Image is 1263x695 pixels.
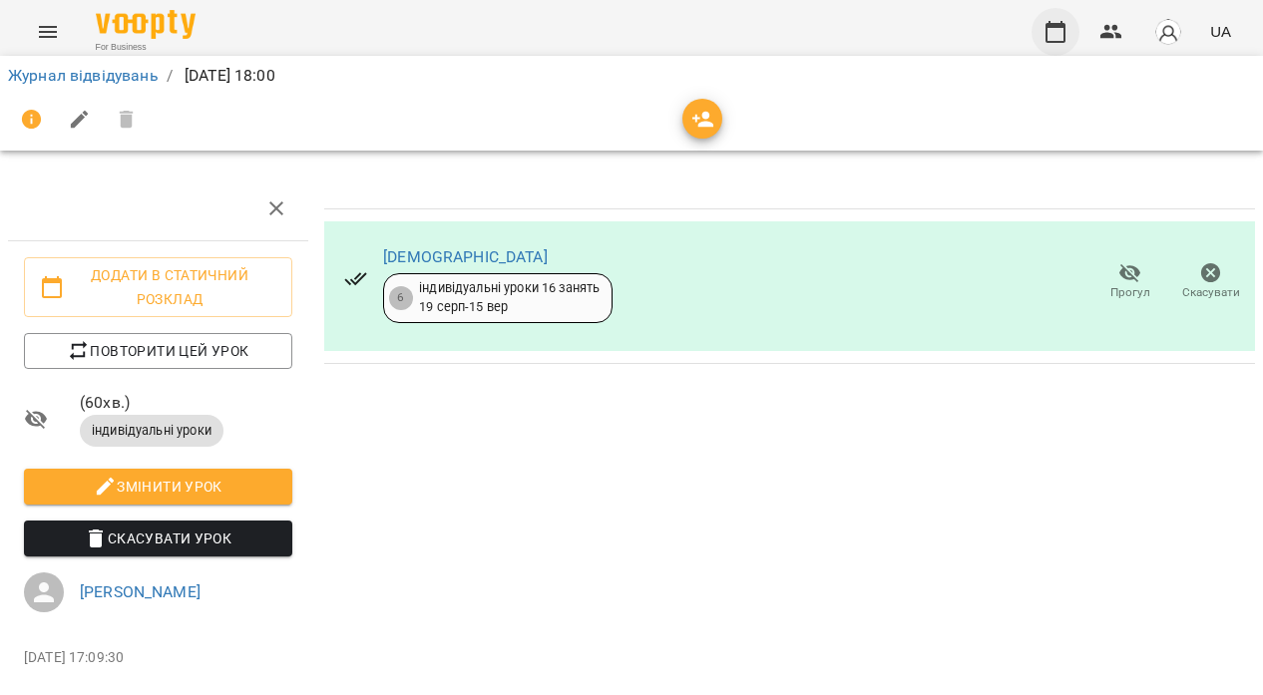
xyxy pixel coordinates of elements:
[24,333,292,369] button: Повторити цей урок
[8,66,159,85] a: Журнал відвідувань
[24,469,292,505] button: Змінити урок
[1089,254,1170,310] button: Прогул
[96,41,196,54] span: For Business
[40,475,276,499] span: Змінити урок
[1182,284,1240,301] span: Скасувати
[1154,18,1182,46] img: avatar_s.png
[96,10,196,39] img: Voopty Logo
[167,64,173,88] li: /
[1110,284,1150,301] span: Прогул
[40,339,276,363] span: Повторити цей урок
[389,286,413,310] div: 6
[40,526,276,550] span: Скасувати Урок
[383,247,548,266] a: [DEMOGRAPHIC_DATA]
[1210,21,1231,42] span: UA
[24,8,72,56] button: Menu
[8,64,1255,88] nav: breadcrumb
[24,648,292,668] p: [DATE] 17:09:30
[419,279,600,316] div: індивідуальні уроки 16 занять 19 серп - 15 вер
[80,422,223,440] span: індивідуальні уроки
[80,582,201,601] a: [PERSON_NAME]
[80,391,292,415] span: ( 60 хв. )
[24,521,292,556] button: Скасувати Урок
[1170,254,1251,310] button: Скасувати
[1202,13,1239,50] button: UA
[40,263,276,311] span: Додати в статичний розклад
[181,64,275,88] p: [DATE] 18:00
[24,257,292,317] button: Додати в статичний розклад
